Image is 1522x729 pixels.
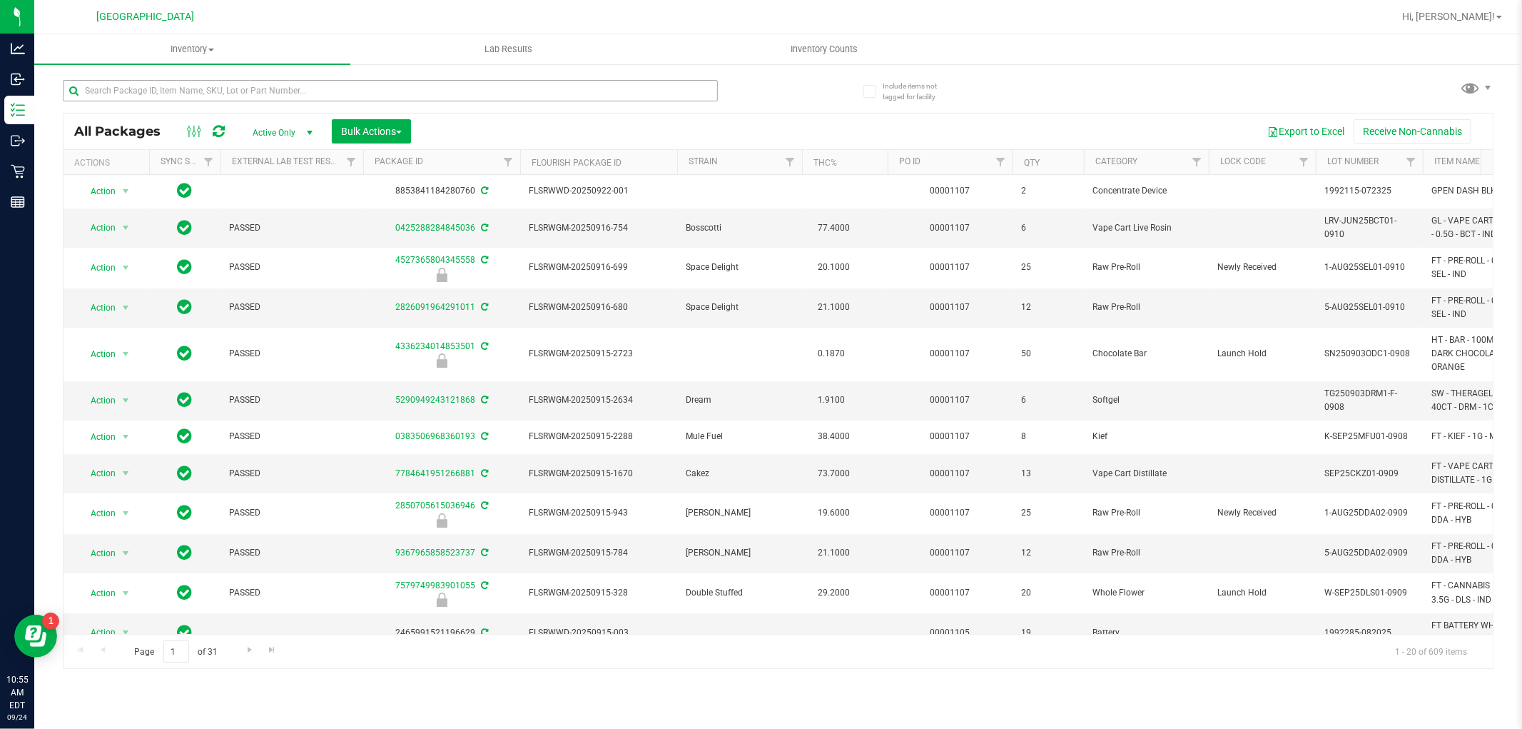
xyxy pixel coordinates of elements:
[63,80,718,101] input: Search Package ID, Item Name, SKU, Lot or Part Number...
[395,580,475,590] a: 7579749983901055
[229,586,355,600] span: PASSED
[1324,586,1414,600] span: W-SEP25DLS01-0909
[1384,640,1478,662] span: 1 - 20 of 609 items
[811,583,857,603] span: 29.2000
[1185,150,1209,174] a: Filter
[497,150,520,174] a: Filter
[361,626,522,640] div: 2465991521196629
[78,181,116,201] span: Action
[361,513,522,528] div: Newly Received
[1324,506,1414,520] span: 1-AUG25DDA02-0909
[1092,546,1200,560] span: Raw Pre-Roll
[232,156,344,166] a: External Lab Test Result
[117,427,135,447] span: select
[74,124,175,139] span: All Packages
[1092,261,1200,274] span: Raw Pre-Roll
[361,353,522,368] div: Launch Hold
[930,588,970,598] a: 00001107
[1021,393,1075,407] span: 6
[178,257,193,277] span: In Sync
[529,347,669,361] span: FLSRWGM-20250915-2723
[1021,184,1075,198] span: 2
[14,615,57,658] iframe: Resource center
[229,261,355,274] span: PASSED
[529,261,669,274] span: FLSRWGM-20250916-699
[78,298,116,318] span: Action
[340,150,363,174] a: Filter
[1402,11,1495,22] span: Hi, [PERSON_NAME]!
[178,583,193,603] span: In Sync
[930,302,970,312] a: 00001107
[1092,430,1200,443] span: Kief
[361,593,522,607] div: Launch Hold
[479,501,488,511] span: Sync from Compliance System
[229,347,355,361] span: PASSED
[78,503,116,523] span: Action
[178,343,193,363] span: In Sync
[117,218,135,238] span: select
[1220,156,1266,166] a: Lock Code
[78,427,116,447] span: Action
[479,223,488,233] span: Sync from Compliance System
[811,503,857,523] span: 19.6000
[686,393,793,407] span: Dream
[1324,467,1414,481] span: SEP25CKZ01-0909
[395,341,475,351] a: 4336234014853501
[78,463,116,483] span: Action
[1092,626,1200,640] span: Battery
[178,297,193,317] span: In Sync
[78,258,116,278] span: Action
[778,150,802,174] a: Filter
[11,134,25,148] inline-svg: Outbound
[229,393,355,407] span: PASSED
[930,628,970,638] a: 00001105
[529,626,669,640] span: FLSRWWD-20250915-003
[686,301,793,314] span: Space Delight
[811,543,857,563] span: 21.1000
[686,221,793,235] span: Bosscotti
[529,430,669,443] span: FLSRWGM-20250915-2288
[1092,586,1200,600] span: Whole Flower
[529,586,669,600] span: FLSRWGM-20250915-328
[161,156,215,166] a: Sync Status
[350,34,666,64] a: Lab Results
[239,640,260,660] a: Go to the next page
[262,640,283,660] a: Go to the last page
[1324,626,1414,640] span: 1992285-082025
[813,158,837,168] a: THC%
[1092,506,1200,520] span: Raw Pre-Roll
[122,640,230,663] span: Page of 31
[686,546,793,560] span: [PERSON_NAME]
[163,640,189,663] input: 1
[395,431,475,441] a: 0383506968360193
[1092,184,1200,198] span: Concentrate Device
[465,43,552,56] span: Lab Results
[479,548,488,558] span: Sync from Compliance System
[1324,184,1414,198] span: 1992115-072325
[1327,156,1379,166] a: Lot Number
[117,298,135,318] span: select
[811,426,857,447] span: 38.4000
[1092,467,1200,481] span: Vape Cart Distillate
[529,546,669,560] span: FLSRWGM-20250915-784
[811,218,857,238] span: 77.4000
[930,223,970,233] a: 00001107
[1292,150,1316,174] a: Filter
[1324,261,1414,274] span: 1-AUG25SEL01-0910
[74,158,143,168] div: Actions
[930,548,970,558] a: 00001107
[6,712,28,723] p: 09/24
[930,186,970,196] a: 00001107
[1024,158,1040,168] a: Qty
[117,463,135,483] span: select
[1021,546,1075,560] span: 12
[34,43,350,56] span: Inventory
[1434,156,1480,166] a: Item Name
[1092,301,1200,314] span: Raw Pre-Roll
[989,150,1013,174] a: Filter
[1095,156,1137,166] a: Category
[666,34,983,64] a: Inventory Counts
[899,156,920,166] a: PO ID
[178,181,193,201] span: In Sync
[811,463,857,484] span: 73.7000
